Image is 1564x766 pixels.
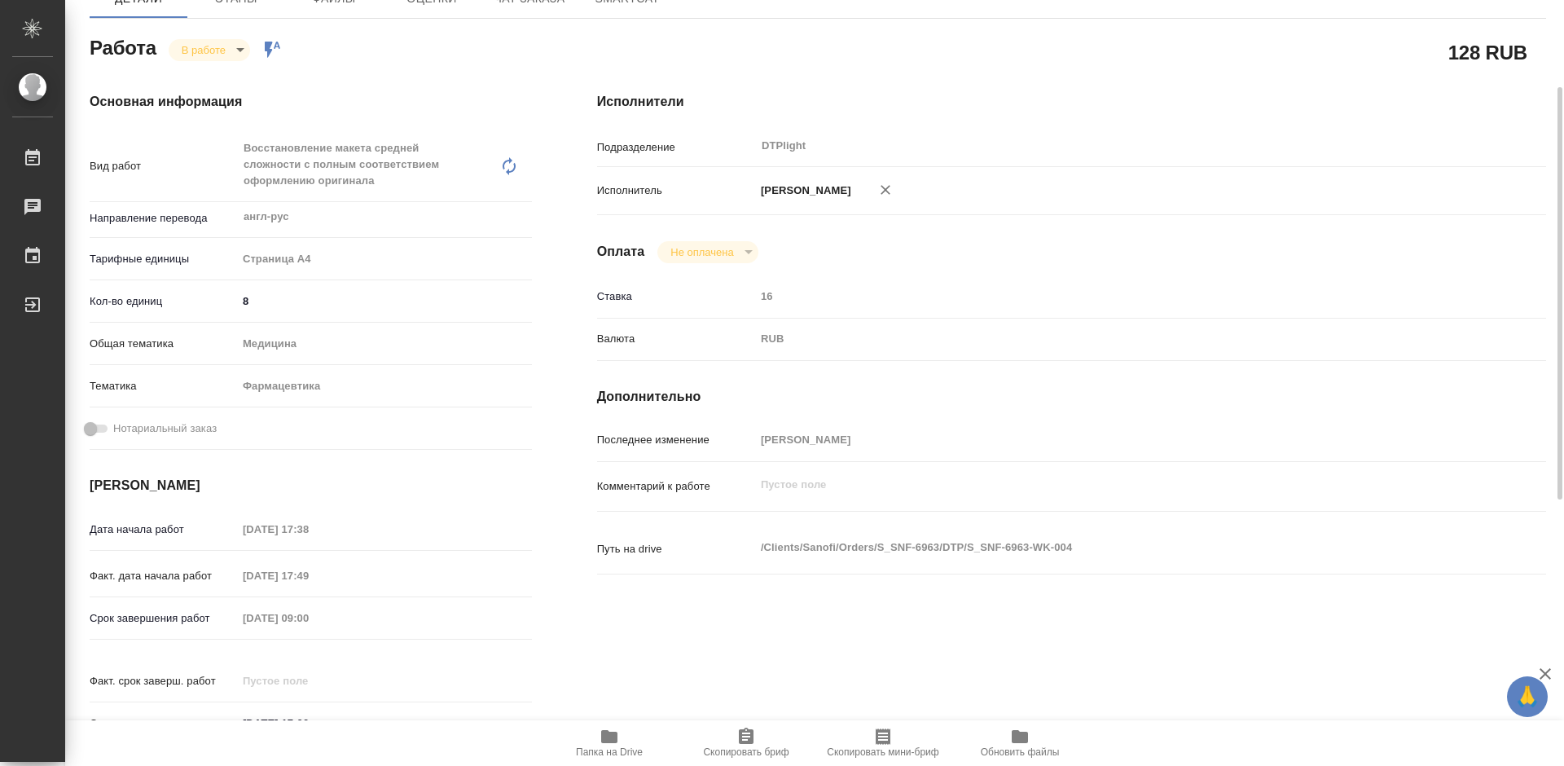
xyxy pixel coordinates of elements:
h2: 128 RUB [1448,38,1527,66]
div: Медицина [237,330,532,358]
p: Тарифные единицы [90,251,237,267]
h2: Работа [90,32,156,61]
input: Пустое поле [755,428,1467,451]
h4: Оплата [597,242,645,262]
span: Скопировать бриф [703,746,789,758]
textarea: /Clients/Sanofi/Orders/S_SNF-6963/DTP/S_SNF-6963-WK-004 [755,534,1467,561]
span: Папка на Drive [576,746,643,758]
h4: [PERSON_NAME] [90,476,532,495]
button: Удалить исполнителя [868,172,903,208]
div: В работе [169,39,250,61]
p: Дата начала работ [90,522,237,538]
input: Пустое поле [755,284,1467,308]
h4: Основная информация [90,92,532,112]
p: Тематика [90,378,237,394]
p: Факт. срок заверш. работ [90,673,237,689]
p: Последнее изменение [597,432,755,448]
input: ✎ Введи что-нибудь [237,289,532,313]
div: В работе [657,241,758,263]
p: Срок завершения услуги [90,715,237,732]
button: Не оплачена [666,245,738,259]
input: Пустое поле [237,517,380,541]
span: Нотариальный заказ [113,420,217,437]
p: Подразделение [597,139,755,156]
p: Путь на drive [597,541,755,557]
p: Ставка [597,288,755,305]
p: Комментарий к работе [597,478,755,495]
button: Скопировать мини-бриф [815,720,951,766]
p: Направление перевода [90,210,237,227]
span: Обновить файлы [981,746,1060,758]
p: Вид работ [90,158,237,174]
h4: Дополнительно [597,387,1546,407]
div: RUB [755,325,1467,353]
input: ✎ Введи что-нибудь [237,711,380,735]
p: Кол-во единиц [90,293,237,310]
input: Пустое поле [237,564,380,588]
h4: Исполнители [597,92,1546,112]
p: Факт. дата начала работ [90,568,237,584]
p: Общая тематика [90,336,237,352]
p: [PERSON_NAME] [755,183,851,199]
button: 🙏 [1507,676,1548,717]
span: 🙏 [1513,680,1541,714]
p: Валюта [597,331,755,347]
input: Пустое поле [237,606,380,630]
p: Исполнитель [597,183,755,199]
button: Обновить файлы [951,720,1088,766]
p: Срок завершения работ [90,610,237,627]
button: Папка на Drive [541,720,678,766]
input: Пустое поле [237,669,380,693]
button: Скопировать бриф [678,720,815,766]
span: Скопировать мини-бриф [827,746,938,758]
button: В работе [177,43,231,57]
div: Страница А4 [237,245,532,273]
div: Фармацевтика [237,372,532,400]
